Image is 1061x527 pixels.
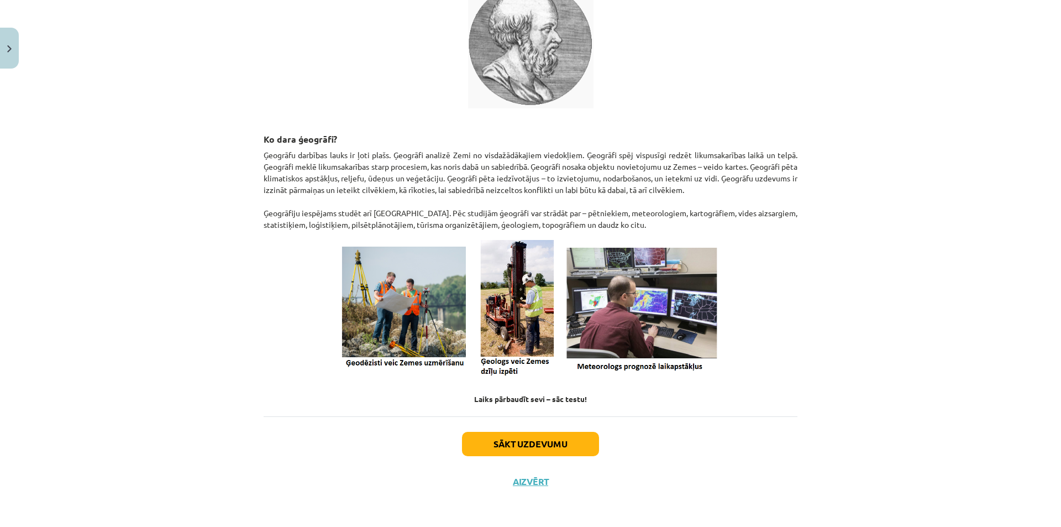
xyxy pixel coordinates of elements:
strong: Laiks pārbaudīt sevi – sāc testu! [474,394,587,404]
strong: Ko dara ģeogrāfi? [264,133,337,145]
button: Sākt uzdevumu [462,432,599,456]
button: Aizvērt [510,476,551,487]
img: icon-close-lesson-0947bae3869378f0d4975bcd49f059093ad1ed9edebbc8119c70593378902aed.svg [7,45,12,53]
p: Ģeogrāfu darbības lauks ir ļoti plašs. Ģeogrāfi analizē Zemi no visdažādākajiem viedokļiem. Ģeogr... [264,149,797,231]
